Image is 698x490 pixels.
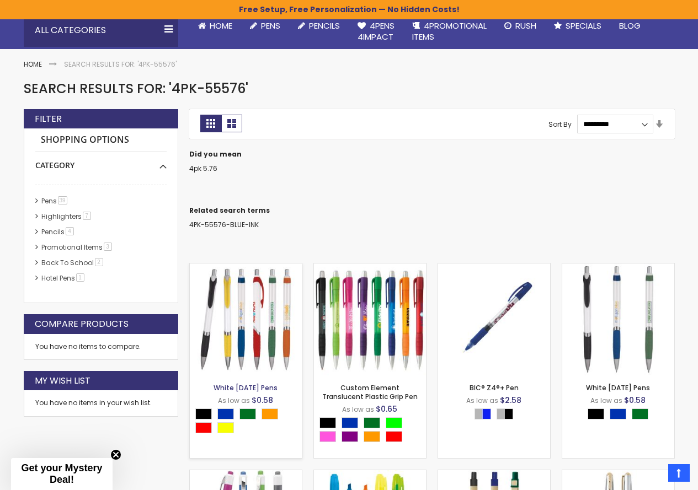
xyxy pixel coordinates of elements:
[218,396,250,405] span: As low as
[342,431,358,442] div: Purple
[588,408,654,422] div: Select A Color
[24,14,178,47] div: All Categories
[11,458,113,490] div: Get your Mystery Deal!Close teaser
[562,263,674,375] img: White Epiphany Pens
[261,20,280,31] span: Pens
[309,20,340,31] span: Pencils
[252,395,273,406] span: $0.58
[35,399,167,407] div: You have no items in your wish list.
[349,14,403,50] a: 4Pens4impact
[470,383,519,392] a: BIC® Z4®+ Pen
[39,243,116,252] a: Promotional Items3
[358,20,395,42] span: 4Pens 4impact
[21,462,102,485] span: Get your Mystery Deal!
[314,470,426,479] a: University Highlighter
[545,14,610,38] a: Specials
[189,220,259,229] a: 4PK-55576-BLUE-INK
[110,449,121,460] button: Close teaser
[217,408,234,419] div: Blue
[189,150,675,159] dt: Did you mean
[624,395,646,406] span: $0.58
[438,470,550,479] a: ECOL Retractable Pen
[319,417,426,445] div: Select A Color
[190,263,302,272] a: White Epiphany Pens
[376,403,397,414] span: $0.65
[39,258,107,267] a: Back To School2
[566,20,601,31] span: Specials
[319,431,336,442] div: Pink
[24,334,178,360] div: You have no items to compare.
[39,212,95,221] a: Highlighters7
[195,422,212,433] div: Red
[386,431,402,442] div: Red
[35,375,90,387] strong: My Wish List
[289,14,349,38] a: Pencils
[190,470,302,479] a: Twilight Pen
[364,417,380,428] div: Green
[342,405,374,414] span: As low as
[35,113,62,125] strong: Filter
[24,60,42,69] a: Home
[590,396,622,405] span: As low as
[195,408,212,419] div: Black
[210,20,232,31] span: Home
[588,408,604,419] div: Black
[24,79,248,98] span: Search results for: '4PK-55576'
[562,263,674,272] a: White Epiphany Pens
[39,196,71,206] a: Pens39
[76,273,84,282] span: 1
[239,408,256,419] div: Green
[200,115,221,132] strong: Grid
[548,119,572,128] label: Sort By
[403,14,495,50] a: 4PROMOTIONALITEMS
[322,383,418,401] a: Custom Element Translucent Plastic Grip Pen
[195,408,302,436] div: Select A Color
[64,60,177,69] strong: Search results for: '4PK-55576'
[262,408,278,419] div: Orange
[39,227,78,236] a: Pencils4
[83,212,91,220] span: 7
[438,263,550,375] img: BIC® Z4®+ Pen
[515,20,536,31] span: Rush
[438,263,550,272] a: BIC® Z4®+ Pen
[319,417,336,428] div: Black
[314,263,426,272] a: Custom Element Translucent Plastic Grip Pen
[35,318,129,330] strong: Compare Products
[619,20,641,31] span: Blog
[364,431,380,442] div: Orange
[495,14,545,38] a: Rush
[412,20,487,42] span: 4PROMOTIONAL ITEMS
[342,417,358,428] div: Blue
[35,128,167,152] strong: Shopping Options
[466,396,498,405] span: As low as
[610,408,626,419] div: Blue
[475,408,491,419] div: Silver|Blue
[58,196,67,204] span: 39
[586,383,650,392] a: White [DATE] Pens
[607,460,698,490] iframe: Google Customer Reviews
[95,258,103,266] span: 2
[189,14,241,38] a: Home
[217,422,234,433] div: Yellow
[189,206,675,215] dt: Related search terms
[500,395,521,406] span: $2.58
[66,227,74,235] span: 4
[35,152,167,171] div: Category
[314,263,426,375] img: Custom Element Translucent Plastic Grip Pen
[104,243,112,251] span: 3
[562,470,674,479] a: Souvenir® Worthington® 22-K Chrome Roller Ink Pen
[189,164,217,173] a: 4pk 5.76
[475,408,519,422] div: Select A Color
[39,273,88,283] a: Hotel Pens​1
[497,408,513,419] div: Silver|Black
[386,417,402,428] div: Lime Green
[241,14,289,38] a: Pens
[632,408,648,419] div: Green
[190,263,302,375] img: White Epiphany Pens
[214,383,278,392] a: White [DATE] Pens
[610,14,649,38] a: Blog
